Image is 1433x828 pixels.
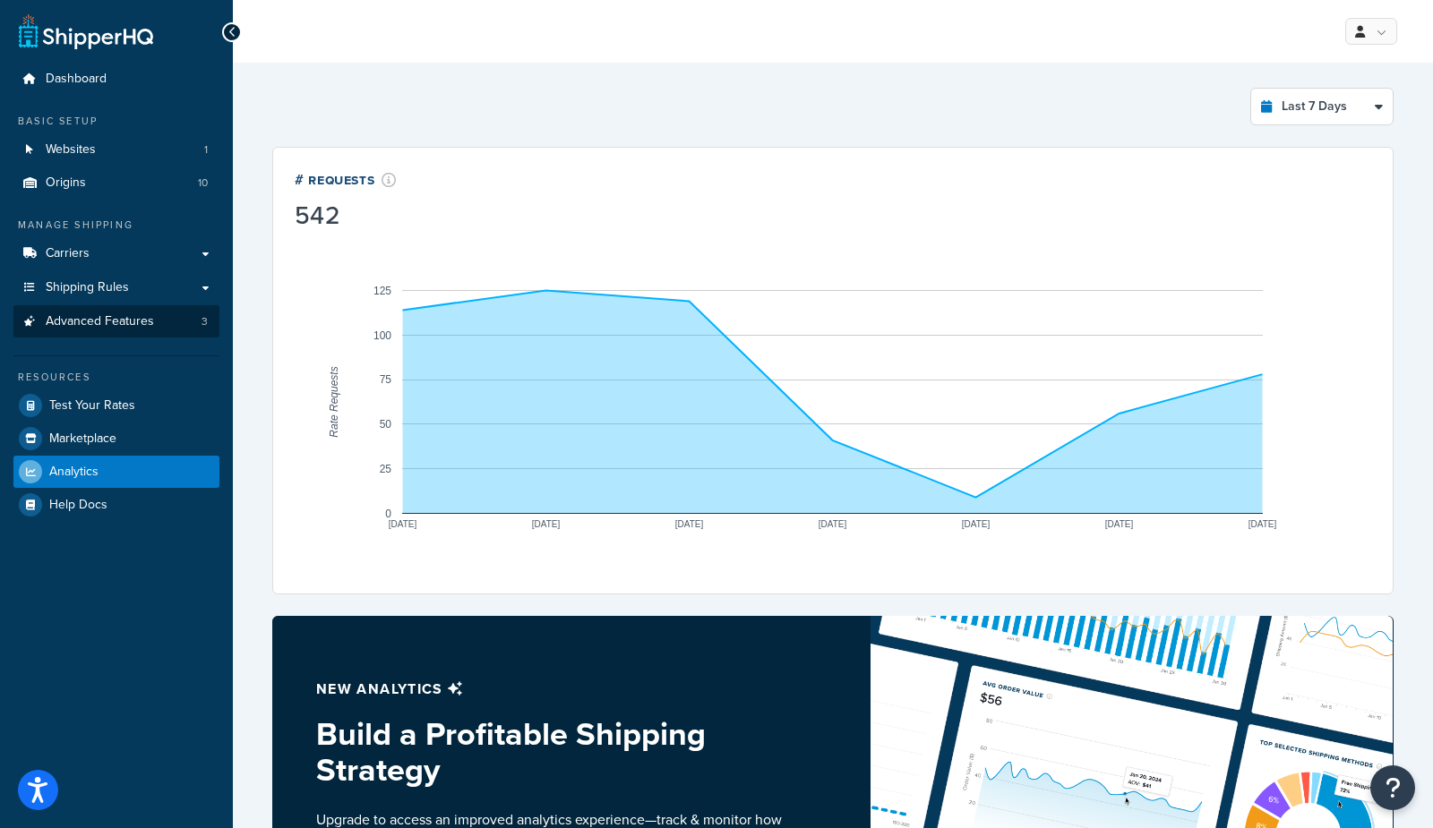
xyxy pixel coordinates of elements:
a: Origins10 [13,166,219,200]
text: [DATE] [962,519,991,529]
span: 1 [204,142,208,158]
span: Analytics [49,465,99,480]
a: Analytics [13,456,219,488]
div: Resources [13,370,219,385]
span: Help Docs [49,498,107,513]
text: [DATE] [675,519,704,529]
a: Marketplace [13,423,219,455]
a: Dashboard [13,63,219,96]
li: Advanced Features [13,305,219,338]
text: 100 [373,329,391,342]
span: Origins [46,175,86,191]
span: Websites [46,142,96,158]
div: 542 [295,203,397,228]
text: [DATE] [389,519,417,529]
span: Carriers [46,246,90,261]
span: Test Your Rates [49,398,135,414]
a: Shipping Rules [13,271,219,304]
text: 0 [385,508,391,520]
span: Dashboard [46,72,107,87]
span: Marketplace [49,431,116,447]
h3: Build a Profitable Shipping Strategy [316,716,790,787]
text: 125 [373,285,391,297]
text: [DATE] [1249,519,1277,529]
text: [DATE] [532,519,561,529]
a: Websites1 [13,133,219,166]
text: Rate Requests [328,366,340,437]
div: Manage Shipping [13,218,219,233]
p: New analytics [316,677,790,702]
svg: A chart. [295,232,1370,572]
div: # Requests [295,169,397,190]
text: [DATE] [819,519,847,529]
span: 10 [198,175,208,191]
li: Origins [13,166,219,200]
li: Websites [13,133,219,166]
span: 3 [202,314,208,329]
text: 50 [380,418,392,431]
a: Carriers [13,237,219,270]
a: Advanced Features3 [13,305,219,338]
button: Open Resource Center [1370,765,1415,810]
a: Test Your Rates [13,389,219,422]
text: 25 [380,463,392,475]
text: 75 [380,373,392,386]
span: Shipping Rules [46,280,129,295]
span: Advanced Features [46,314,154,329]
a: Help Docs [13,489,219,521]
text: [DATE] [1105,519,1134,529]
div: Basic Setup [13,114,219,129]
